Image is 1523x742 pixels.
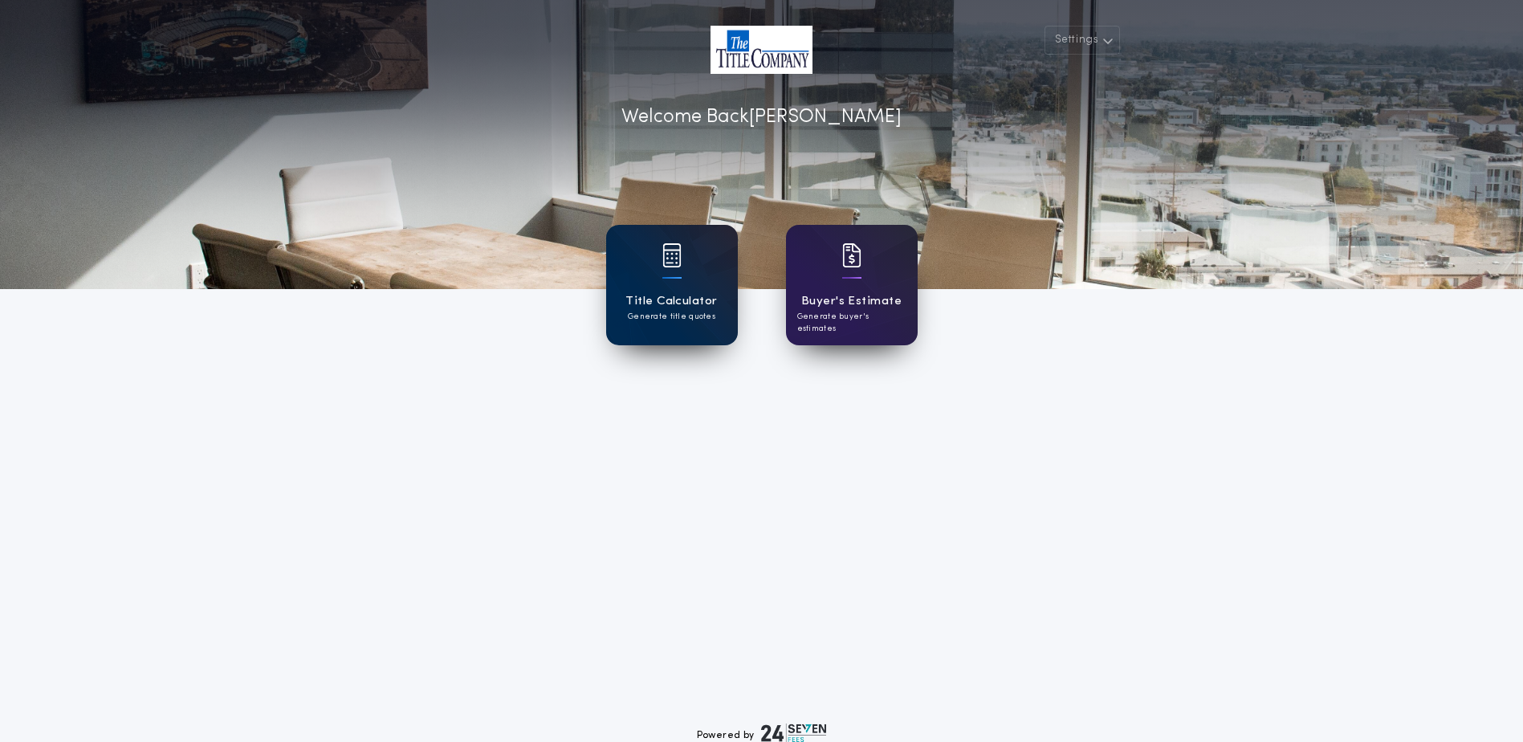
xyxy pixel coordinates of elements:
button: Settings [1045,26,1120,55]
a: card iconTitle CalculatorGenerate title quotes [606,225,738,345]
p: Generate title quotes [628,311,715,323]
img: card icon [842,243,861,267]
p: Generate buyer's estimates [797,311,906,335]
img: card icon [662,243,682,267]
h1: Buyer's Estimate [801,292,902,311]
img: account-logo [711,26,812,74]
p: Welcome Back [PERSON_NAME] [621,103,902,132]
h1: Title Calculator [625,292,717,311]
a: card iconBuyer's EstimateGenerate buyer's estimates [786,225,918,345]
